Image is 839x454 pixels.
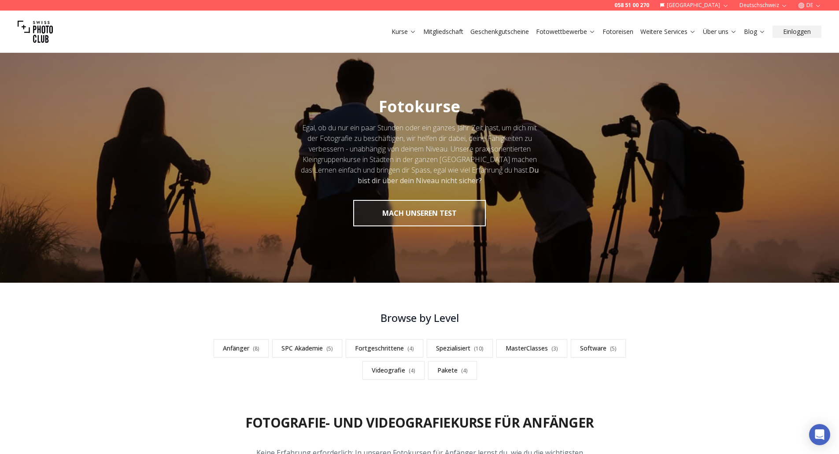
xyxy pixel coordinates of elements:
[409,367,415,374] span: ( 4 )
[346,339,423,358] a: Fortgeschrittene(4)
[640,27,696,36] a: Weitere Services
[245,415,594,431] h2: Fotografie- und Videografiekurse für Anfänger
[326,345,333,352] span: ( 5 )
[614,2,649,9] a: 058 51 00 270
[602,27,633,36] a: Fotoreisen
[407,345,414,352] span: ( 4 )
[420,26,467,38] button: Mitgliedschaft
[496,339,567,358] a: MasterClasses(3)
[536,27,595,36] a: Fotowettbewerbe
[392,27,416,36] a: Kurse
[699,26,740,38] button: Über uns
[599,26,637,38] button: Fotoreisen
[470,27,529,36] a: Geschenkgutscheine
[300,122,540,186] div: Egal, ob du nur ein paar Stunden oder ein ganzes Jahr Zeit hast, um dich mit der Fotografie zu be...
[703,27,737,36] a: Über uns
[744,27,765,36] a: Blog
[571,339,626,358] a: Software(5)
[272,339,342,358] a: SPC Akademie(5)
[474,345,484,352] span: ( 10 )
[551,345,558,352] span: ( 3 )
[362,361,425,380] a: Videografie(4)
[467,26,532,38] button: Geschenkgutscheine
[214,339,269,358] a: Anfänger(8)
[388,26,420,38] button: Kurse
[772,26,821,38] button: Einloggen
[18,14,53,49] img: Swiss photo club
[423,27,463,36] a: Mitgliedschaft
[253,345,259,352] span: ( 8 )
[532,26,599,38] button: Fotowettbewerbe
[461,367,468,374] span: ( 4 )
[740,26,769,38] button: Blog
[201,311,638,325] h3: Browse by Level
[427,339,493,358] a: Spezialisiert(10)
[610,345,617,352] span: ( 5 )
[379,96,460,117] span: Fotokurse
[353,200,486,226] button: MACH UNSEREN TEST
[428,361,477,380] a: Pakete(4)
[637,26,699,38] button: Weitere Services
[809,424,830,445] div: Intercom-Nachrichtendienst öffnen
